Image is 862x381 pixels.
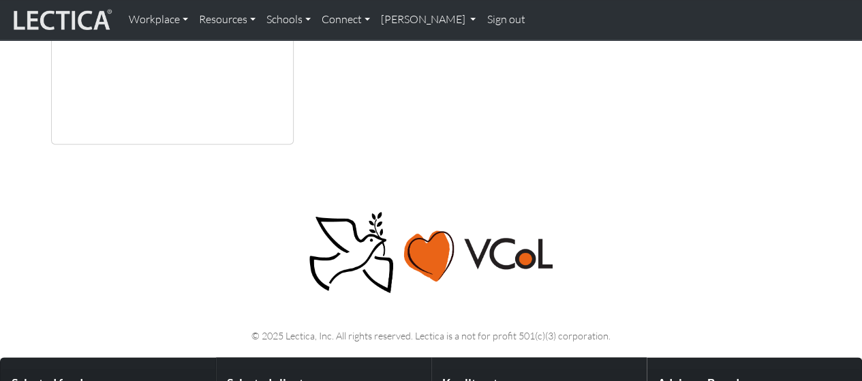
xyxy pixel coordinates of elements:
[10,7,112,33] img: lecticalive
[375,5,481,34] a: [PERSON_NAME]
[316,5,375,34] a: Connect
[194,5,261,34] a: Resources
[481,5,530,34] a: Sign out
[51,328,812,344] p: © 2025 Lectica, Inc. All rights reserved. Lectica is a not for profit 501(c)(3) corporation.
[123,5,194,34] a: Workplace
[261,5,316,34] a: Schools
[305,210,556,295] img: Peace, love, VCoL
